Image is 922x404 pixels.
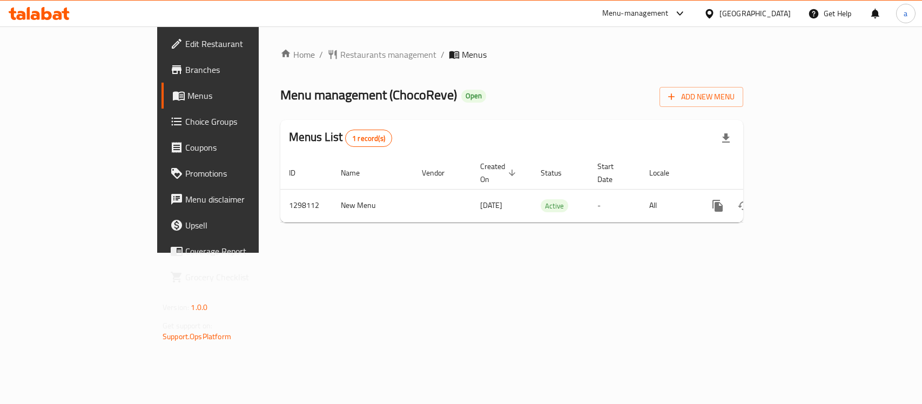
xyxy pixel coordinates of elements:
[187,89,302,102] span: Menus
[289,166,309,179] span: ID
[602,7,669,20] div: Menu-management
[731,193,757,219] button: Change Status
[161,31,311,57] a: Edit Restaurant
[341,166,374,179] span: Name
[649,166,683,179] span: Locale
[161,264,311,290] a: Grocery Checklist
[589,189,641,222] td: -
[668,90,735,104] span: Add New Menu
[480,198,502,212] span: [DATE]
[719,8,791,19] div: [GEOGRAPHIC_DATA]
[161,160,311,186] a: Promotions
[461,90,486,103] div: Open
[705,193,731,219] button: more
[340,48,436,61] span: Restaurants management
[696,157,817,190] th: Actions
[332,189,413,222] td: New Menu
[345,130,392,147] div: Total records count
[461,91,486,100] span: Open
[185,63,302,76] span: Branches
[280,157,817,223] table: enhanced table
[163,319,212,333] span: Get support on:
[641,189,696,222] td: All
[191,300,207,314] span: 1.0.0
[161,186,311,212] a: Menu disclaimer
[541,199,568,212] div: Active
[346,133,392,144] span: 1 record(s)
[327,48,436,61] a: Restaurants management
[185,219,302,232] span: Upsell
[462,48,487,61] span: Menus
[713,125,739,151] div: Export file
[904,8,907,19] span: a
[185,115,302,128] span: Choice Groups
[541,200,568,212] span: Active
[163,329,231,344] a: Support.OpsPlatform
[289,129,392,147] h2: Menus List
[185,245,302,258] span: Coverage Report
[480,160,519,186] span: Created On
[185,37,302,50] span: Edit Restaurant
[422,166,459,179] span: Vendor
[441,48,445,61] li: /
[319,48,323,61] li: /
[163,300,189,314] span: Version:
[161,109,311,134] a: Choice Groups
[161,212,311,238] a: Upsell
[161,57,311,83] a: Branches
[185,141,302,154] span: Coupons
[659,87,743,107] button: Add New Menu
[280,48,743,61] nav: breadcrumb
[597,160,628,186] span: Start Date
[541,166,576,179] span: Status
[280,83,457,107] span: Menu management ( ChocoReve )
[161,134,311,160] a: Coupons
[161,83,311,109] a: Menus
[185,271,302,284] span: Grocery Checklist
[185,193,302,206] span: Menu disclaimer
[185,167,302,180] span: Promotions
[161,238,311,264] a: Coverage Report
